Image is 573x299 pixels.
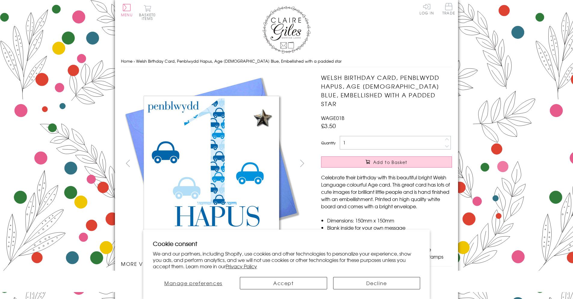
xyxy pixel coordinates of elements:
[134,58,135,64] span: ›
[121,4,133,17] button: Menu
[333,277,420,289] button: Decline
[262,6,311,54] img: Claire Giles Greetings Cards
[420,3,434,15] a: Log In
[142,12,156,21] span: 0 items
[153,277,234,289] button: Manage preferences
[327,217,452,224] li: Dimensions: 150mm x 150mm
[321,174,452,210] p: Celebrate their birthday with this beautiful bright Welsh Language colourful Age card. This great...
[136,58,342,64] span: Welsh Birthday Card, Penblwydd Hapus, Age [DEMOGRAPHIC_DATA] Blue, Embellished with a padded star
[321,140,336,146] label: Quantity
[121,12,133,17] span: Menu
[321,121,336,130] span: £3.50
[121,260,309,267] h3: More views
[153,250,420,269] p: We and our partners, including Shopify, use cookies and other technologies to personalize your ex...
[121,73,302,254] img: Welsh Birthday Card, Penblwydd Hapus, Age 1 Blue, Embellished with a padded star
[121,58,132,64] a: Home
[296,156,309,170] button: next
[164,279,222,287] span: Manage preferences
[226,263,257,270] a: Privacy Policy
[121,156,135,170] button: prev
[327,224,452,231] li: Blank inside for your own message
[321,73,452,108] h1: Welsh Birthday Card, Penblwydd Hapus, Age [DEMOGRAPHIC_DATA] Blue, Embellished with a padded star
[240,277,327,289] button: Accept
[321,156,452,168] button: Add to Basket
[442,3,455,15] span: Trade
[139,5,156,20] button: Basket0 items
[121,55,452,68] nav: breadcrumbs
[321,114,344,121] span: WAGE01B
[373,159,407,165] span: Add to Basket
[442,3,455,16] a: Trade
[153,239,420,248] h2: Cookie consent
